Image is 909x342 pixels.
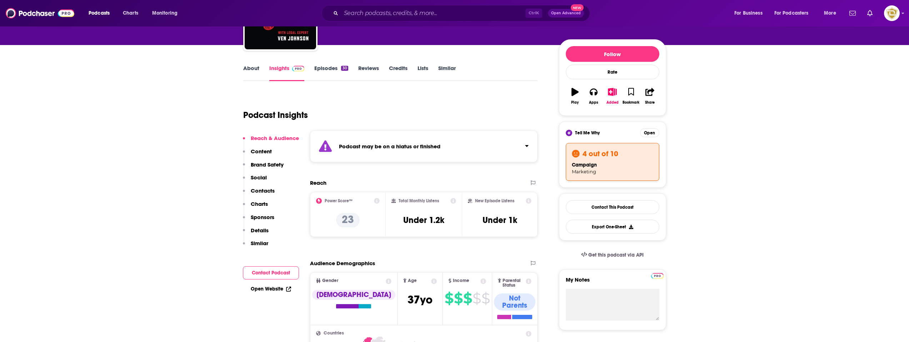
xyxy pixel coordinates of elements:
[243,65,259,81] a: About
[251,200,268,207] p: Charts
[243,200,268,214] button: Charts
[566,83,584,109] button: Play
[341,66,348,71] div: 30
[310,130,538,162] section: Click to expand status details
[251,227,269,234] p: Details
[575,246,650,264] a: Get this podcast via API
[243,266,299,279] button: Contact Podcast
[324,331,344,336] span: Countries
[584,83,603,109] button: Apps
[314,65,348,81] a: Episodes30
[243,174,267,187] button: Social
[408,293,433,307] span: 37 yo
[651,272,664,279] a: Pro website
[243,135,299,148] button: Reach & Audience
[884,5,900,21] button: Show profile menu
[606,100,619,105] div: Added
[729,8,771,19] button: open menu
[269,65,305,81] a: InsightsPodchaser Pro
[243,214,274,227] button: Sponsors
[571,100,579,105] div: Play
[399,198,439,203] h2: Total Monthly Listens
[566,46,659,62] button: Follow
[243,110,308,120] h1: Podcast Insights
[251,174,267,181] p: Social
[572,162,597,168] span: campaign
[846,7,859,19] a: Show notifications dropdown
[463,293,472,304] span: $
[243,148,272,161] button: Content
[336,213,360,227] p: 23
[251,240,268,247] p: Similar
[824,8,836,18] span: More
[566,65,659,79] div: Rate
[454,293,463,304] span: $
[566,200,659,214] a: Contact This Podcast
[310,260,375,267] h2: Audience Demographics
[243,227,269,240] button: Details
[622,83,640,109] button: Bookmark
[864,7,875,19] a: Show notifications dropdown
[503,278,525,288] span: Parental Status
[453,278,469,283] span: Income
[819,8,845,19] button: open menu
[341,8,525,19] input: Search podcasts, credits, & more...
[328,5,597,21] div: Search podcasts, credits, & more...
[566,276,659,289] label: My Notes
[292,66,305,71] img: Podchaser Pro
[312,290,395,300] div: [DEMOGRAPHIC_DATA]
[884,5,900,21] span: Logged in as desouzainjurylawyers
[481,293,490,304] span: $
[640,128,659,137] button: Open
[339,143,440,150] strong: Podcast may be on a hiatus or finished
[566,220,659,234] button: Export One-Sheet
[243,240,268,253] button: Similar
[571,4,584,11] span: New
[310,179,326,186] h2: Reach
[525,9,542,18] span: Ctrl K
[589,100,598,105] div: Apps
[884,5,900,21] img: User Profile
[6,6,74,20] img: Podchaser - Follow, Share and Rate Podcasts
[403,215,444,225] h3: Under 1.2k
[770,8,819,19] button: open menu
[483,215,517,225] h3: Under 1k
[152,8,178,18] span: Monitoring
[548,9,584,18] button: Open AdvancedNew
[251,148,272,155] p: Content
[89,8,110,18] span: Podcasts
[251,187,275,194] p: Contacts
[243,161,284,174] button: Brand Safety
[418,65,428,81] a: Lists
[251,161,284,168] p: Brand Safety
[408,278,417,283] span: Age
[567,131,571,135] img: tell me why sparkle
[445,293,453,304] span: $
[651,273,664,279] img: Podchaser Pro
[494,293,536,311] div: Not Parents
[118,8,143,19] a: Charts
[774,8,809,18] span: For Podcasters
[603,83,621,109] button: Added
[588,252,644,258] span: Get this podcast via API
[243,187,275,200] button: Contacts
[640,83,659,109] button: Share
[84,8,119,19] button: open menu
[358,65,379,81] a: Reviews
[551,11,581,15] span: Open Advanced
[475,198,514,203] h2: New Episode Listens
[438,65,456,81] a: Similar
[572,169,596,174] span: Marketing
[251,214,274,220] p: Sponsors
[251,135,299,142] p: Reach & Audience
[389,65,408,81] a: Credits
[623,100,639,105] div: Bookmark
[123,8,138,18] span: Charts
[575,130,600,136] span: Tell Me Why
[251,286,291,292] a: Open Website
[325,198,353,203] h2: Power Score™
[473,293,481,304] span: $
[322,278,338,283] span: Gender
[583,149,618,158] h3: 4 out of 10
